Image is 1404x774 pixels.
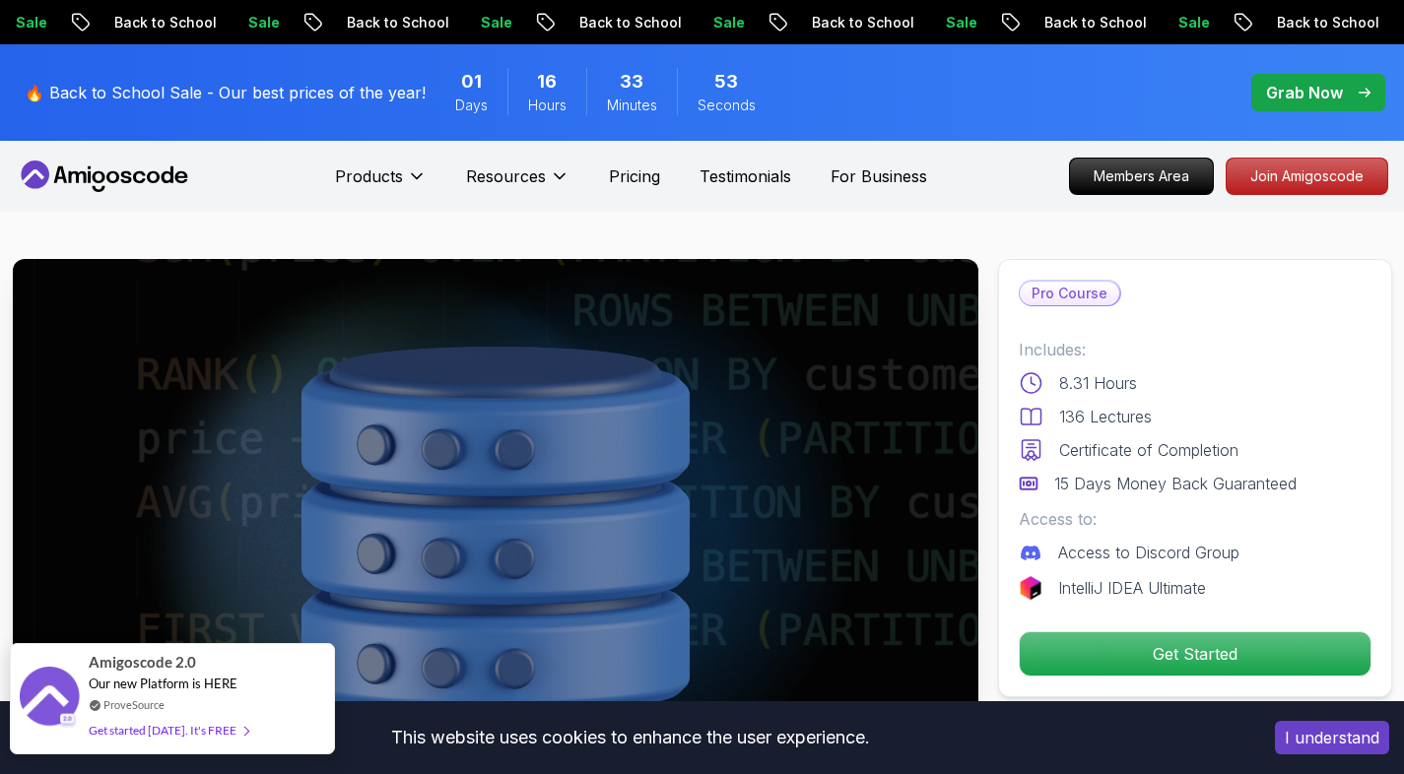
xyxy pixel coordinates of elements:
p: IntelliJ IDEA Ultimate [1058,576,1206,600]
p: Certificate of Completion [1059,438,1238,462]
p: Back to School [1029,13,1163,32]
a: Testimonials [700,164,791,188]
span: Amigoscode 2.0 [89,651,196,674]
span: Hours [528,96,567,115]
p: Pro Course [1020,282,1119,305]
p: 15 Days Money Back Guaranteed [1054,472,1297,495]
p: 8.31 Hours [1059,371,1137,395]
span: 1 Days [461,68,482,96]
p: Back to School [564,13,698,32]
span: 53 Seconds [714,68,738,96]
a: Pricing [609,164,660,188]
a: Join Amigoscode [1226,158,1388,195]
span: Days [455,96,488,115]
button: Products [335,164,427,204]
a: ProveSource [103,696,165,713]
span: 16 Hours [537,68,557,96]
p: Access to Discord Group [1058,541,1239,564]
p: Sale [698,13,761,32]
p: Join Amigoscode [1227,159,1387,194]
div: This website uses cookies to enhance the user experience. [15,716,1245,759]
button: Resources [466,164,569,204]
p: 136 Lectures [1059,405,1152,428]
p: Grab Now [1266,81,1343,104]
p: Sale [465,13,528,32]
p: Products [335,164,403,188]
p: Access to: [1019,507,1371,531]
p: Back to School [99,13,233,32]
img: provesource social proof notification image [20,667,79,731]
img: jetbrains logo [1019,576,1042,600]
span: Our new Platform is HERE [89,676,237,691]
a: Members Area [1069,158,1214,195]
p: Sale [1163,13,1226,32]
button: Accept cookies [1275,721,1389,754]
button: Get Started [1019,631,1371,677]
p: Includes: [1019,338,1371,361]
p: 🔥 Back to School Sale - Our best prices of the year! [25,81,426,104]
a: For Business [831,164,927,188]
span: Minutes [607,96,657,115]
span: Seconds [698,96,756,115]
p: Members Area [1070,159,1213,194]
p: Back to School [331,13,465,32]
p: Get Started [1020,632,1371,676]
p: Sale [930,13,993,32]
p: Back to School [1261,13,1395,32]
div: Get started [DATE]. It's FREE [89,719,248,742]
p: Back to School [796,13,930,32]
p: Sale [233,13,296,32]
span: 33 Minutes [620,68,643,96]
p: Resources [466,164,546,188]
